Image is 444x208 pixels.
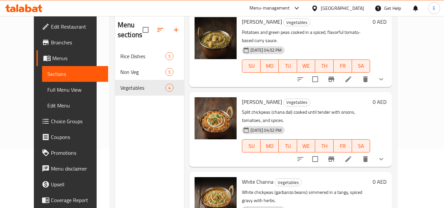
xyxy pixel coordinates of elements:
span: MO [263,61,276,71]
span: TH [318,141,331,151]
span: Upsell [51,180,103,188]
div: Vegetables [283,99,310,106]
span: WE [300,141,313,151]
button: TU [279,59,297,73]
span: 5 [166,53,173,59]
h2: Menu sections [118,20,143,40]
button: TH [315,139,334,152]
span: [DATE] 04:52 PM [248,127,284,133]
button: show more [373,151,389,167]
a: Edit Restaurant [36,19,108,35]
div: Menu-management [249,4,290,12]
span: 5 [166,69,173,75]
span: White Channa [242,177,273,187]
span: [PERSON_NAME] [242,17,282,27]
span: Select to update [308,152,322,166]
button: show more [373,71,389,87]
span: MO [263,141,276,151]
span: Full Menu View [47,86,103,94]
div: Non Veg5 [115,64,184,80]
span: SU [245,141,258,151]
nav: Menu sections [115,46,184,98]
button: Branch-specific-item [323,151,339,167]
div: items [165,68,174,76]
div: items [165,84,174,92]
button: FR [334,59,352,73]
a: Edit menu item [344,155,352,163]
button: MO [261,59,279,73]
div: [GEOGRAPHIC_DATA] [321,5,364,12]
p: Split chickpeas (chana dal) cooked until tender with onions, tomatoes, and spices. [242,108,370,125]
span: Non Veg [120,68,165,76]
span: Vegetables [284,19,310,26]
span: Sections [47,70,103,78]
button: delete [358,71,373,87]
div: Vegetables [283,18,310,26]
span: Branches [51,38,103,46]
a: Edit Menu [42,98,108,113]
button: delete [358,151,373,167]
button: Add section [168,22,184,38]
button: Branch-specific-item [323,71,339,87]
a: Coupons [36,129,108,145]
span: TU [281,141,294,151]
button: FR [334,139,352,152]
div: Vegetables4 [115,80,184,96]
img: Alo Muter [195,17,237,59]
button: TH [315,59,334,73]
div: items [165,52,174,60]
span: [PERSON_NAME] [242,97,282,107]
span: SA [355,141,368,151]
h6: 0 AED [373,177,386,186]
button: SU [242,139,260,152]
span: Sort sections [152,22,168,38]
span: Choice Groups [51,117,103,125]
span: Select all sections [139,23,152,37]
span: [DATE] 04:52 PM [248,47,284,53]
span: Menu disclaimer [51,165,103,173]
img: Dal Channa [195,97,237,139]
button: sort-choices [292,151,308,167]
button: SA [352,139,370,152]
p: White chickpeas (garbanzo beans) simmered in a tangy, spiced gravy with herbs. [242,188,370,205]
button: WE [297,59,315,73]
button: sort-choices [292,71,308,87]
a: Branches [36,35,108,50]
span: Edit Restaurant [51,23,103,31]
span: Promotions [51,149,103,157]
svg: Show Choices [377,155,385,163]
div: Vegetables [275,178,302,186]
a: Choice Groups [36,113,108,129]
a: Menus [36,50,108,66]
a: Edit menu item [344,75,352,83]
span: SA [355,61,368,71]
span: 4 [166,85,173,91]
h6: 0 AED [373,97,386,106]
span: Vegetables [284,99,310,106]
span: Vegetables [275,179,301,186]
span: E [433,5,435,12]
h6: 0 AED [373,17,386,26]
svg: Show Choices [377,75,385,83]
button: SU [242,59,260,73]
span: TU [281,61,294,71]
span: Coupons [51,133,103,141]
p: Potatoes and green peas cooked in a spiced, flavorful tomato-based curry sauce. [242,28,370,45]
span: Vegetables [120,84,165,92]
span: Coverage Report [51,196,103,204]
button: TU [279,139,297,152]
a: Sections [42,66,108,82]
button: SA [352,59,370,73]
span: Edit Menu [47,102,103,109]
span: Select to update [308,72,322,86]
button: MO [261,139,279,152]
span: TH [318,61,331,71]
button: WE [297,139,315,152]
span: Rice Dishes [120,52,165,60]
div: Rice Dishes5 [115,48,184,64]
span: WE [300,61,313,71]
a: Menu disclaimer [36,161,108,176]
span: SU [245,61,258,71]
